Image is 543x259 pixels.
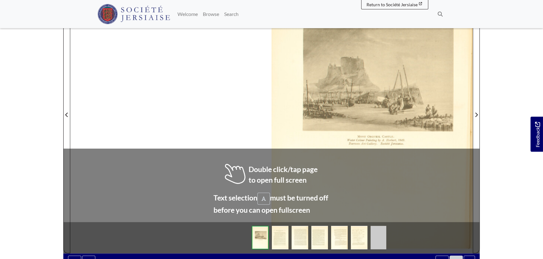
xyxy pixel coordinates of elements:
img: 82cd839175d19c9d36d838dfe6c09a8b3a14eb784970b8dcd4cb8dfaa3a2fc15 [252,226,269,249]
img: tIeyhm6QgE5S90ydpKWlpaWlpaWlpaWlpaWlpaWlpaWlpaWlpaWlpaWlpaWlpaWlpaWlpaWl9bi15hIC+l3eCcAAAAAASUVOR... [371,226,386,249]
a: Browse [200,8,222,20]
span: Return to Société Jersiaise [366,2,418,7]
span: Feedback [534,122,541,147]
a: Société Jersiaise logo [98,3,170,26]
img: Société Jersiaise [98,4,170,24]
img: 82cd839175d19c9d36d838dfe6c09a8b3a14eb784970b8dcd4cb8dfaa3a2fc15 [311,226,328,249]
img: 82cd839175d19c9d36d838dfe6c09a8b3a14eb784970b8dcd4cb8dfaa3a2fc15 [331,226,348,249]
a: Would you like to provide feedback? [530,117,543,152]
a: Search [222,8,241,20]
img: 82cd839175d19c9d36d838dfe6c09a8b3a14eb784970b8dcd4cb8dfaa3a2fc15 [272,226,288,249]
img: 82cd839175d19c9d36d838dfe6c09a8b3a14eb784970b8dcd4cb8dfaa3a2fc15 [351,226,367,249]
img: 82cd839175d19c9d36d838dfe6c09a8b3a14eb784970b8dcd4cb8dfaa3a2fc15 [292,226,308,249]
a: Welcome [175,8,200,20]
